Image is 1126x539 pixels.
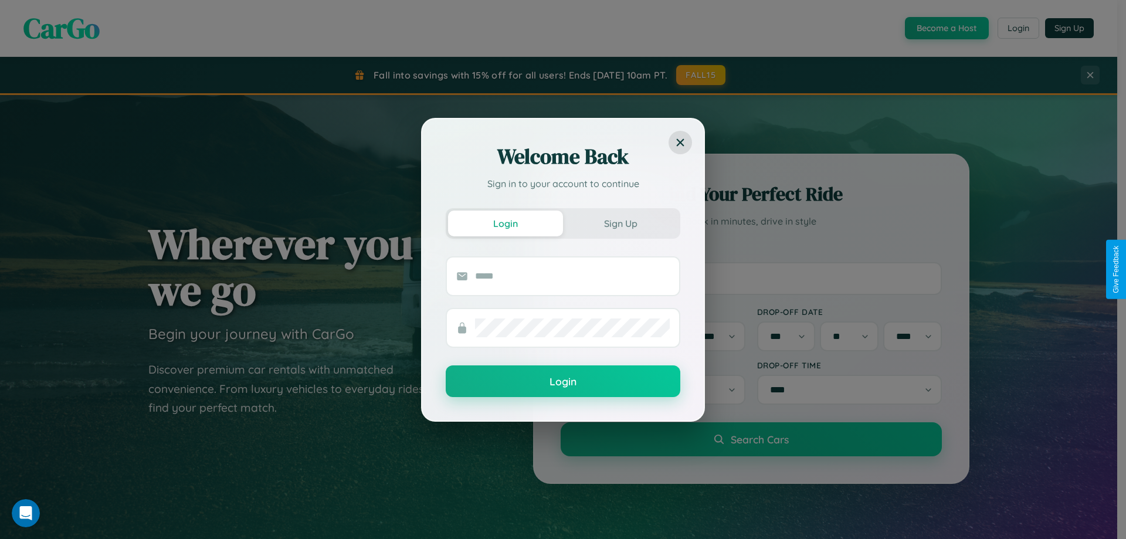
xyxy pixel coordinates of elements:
[446,365,680,397] button: Login
[12,499,40,527] iframe: Intercom live chat
[446,143,680,171] h2: Welcome Back
[1112,246,1120,293] div: Give Feedback
[563,211,678,236] button: Sign Up
[446,177,680,191] p: Sign in to your account to continue
[448,211,563,236] button: Login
